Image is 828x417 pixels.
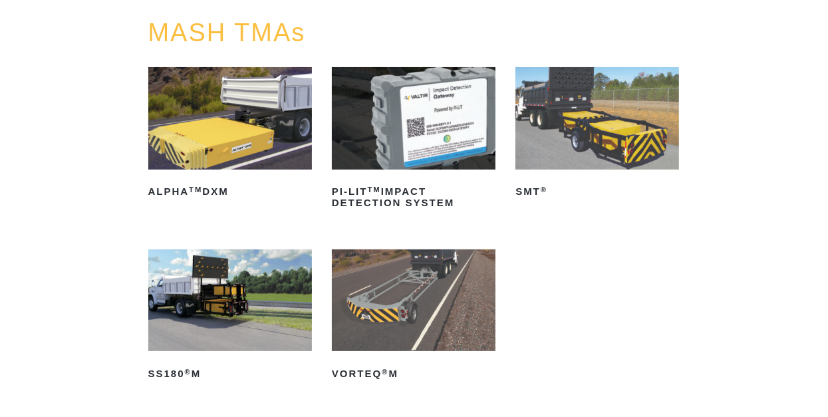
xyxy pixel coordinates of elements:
[332,182,495,213] h2: PI-LIT Impact Detection System
[332,363,495,384] h2: VORTEQ M
[515,67,679,202] a: SMT®
[189,186,202,194] sup: TM
[332,249,495,384] a: VORTEQ®M
[148,182,312,203] h2: ALPHA DXM
[148,249,312,384] a: SS180®M
[148,67,312,202] a: ALPHATMDXM
[541,186,547,194] sup: ®
[382,368,388,376] sup: ®
[185,368,192,376] sup: ®
[148,363,312,384] h2: SS180 M
[368,186,381,194] sup: TM
[332,67,495,213] a: PI-LITTMImpact Detection System
[148,19,306,47] a: MASH TMAs
[515,182,679,203] h2: SMT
